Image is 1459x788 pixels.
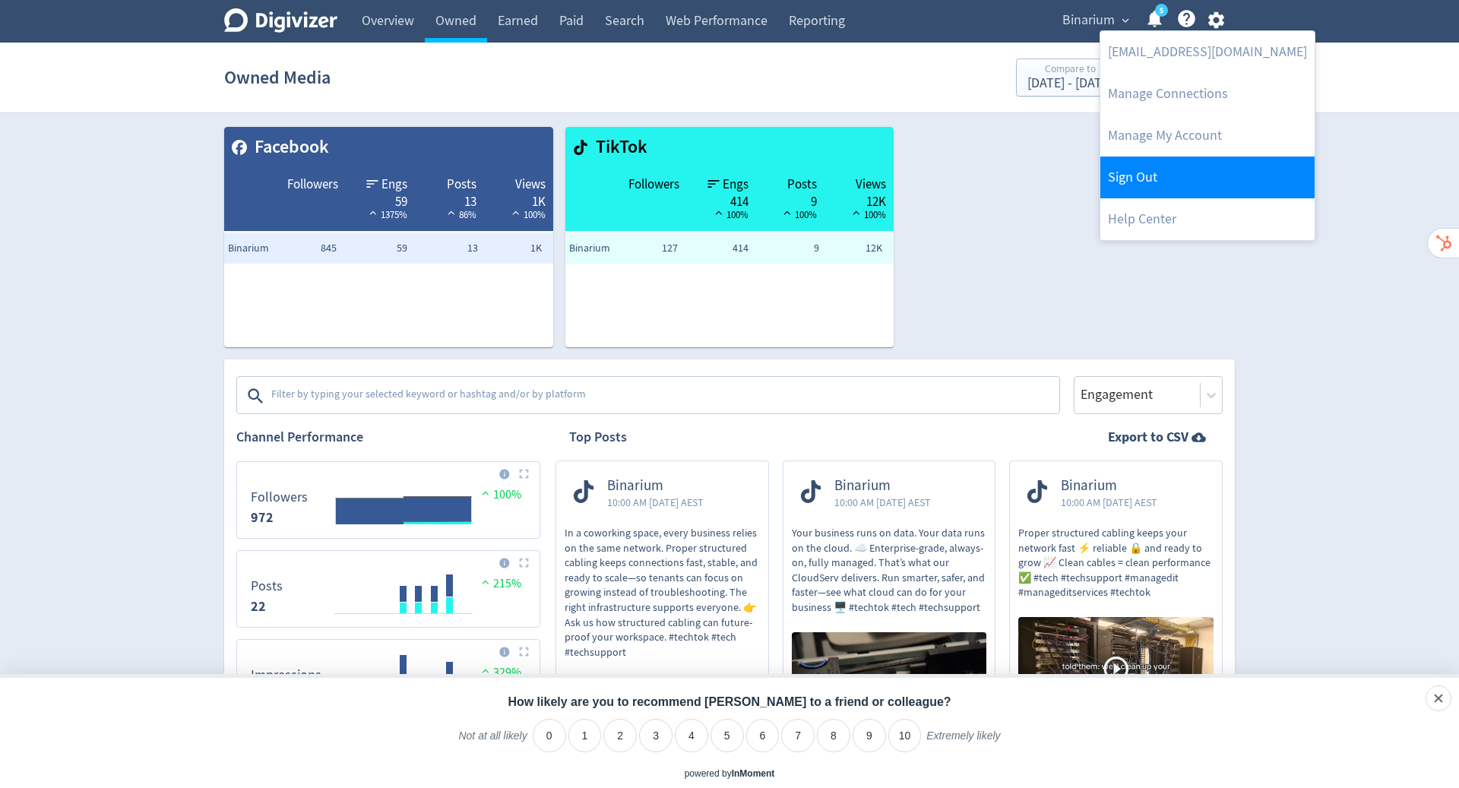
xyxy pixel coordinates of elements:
li: 6 [746,719,780,752]
a: Manage Connections [1100,73,1315,115]
a: Help Center [1100,198,1315,240]
li: 10 [888,719,922,752]
div: Close survey [1426,685,1451,711]
a: [EMAIL_ADDRESS][DOMAIN_NAME] [1100,31,1315,73]
li: 5 [711,719,744,752]
a: Manage My Account [1100,115,1315,157]
li: 2 [603,719,637,752]
label: Not at all likely [458,729,527,755]
a: Log out [1100,157,1315,198]
li: 3 [639,719,673,752]
div: powered by inmoment [685,767,775,780]
li: 0 [533,719,566,752]
label: Extremely likely [926,729,1000,755]
a: InMoment [732,768,775,779]
li: 7 [781,719,815,752]
li: 8 [817,719,850,752]
li: 9 [853,719,886,752]
li: 4 [675,719,708,752]
li: 1 [568,719,602,752]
